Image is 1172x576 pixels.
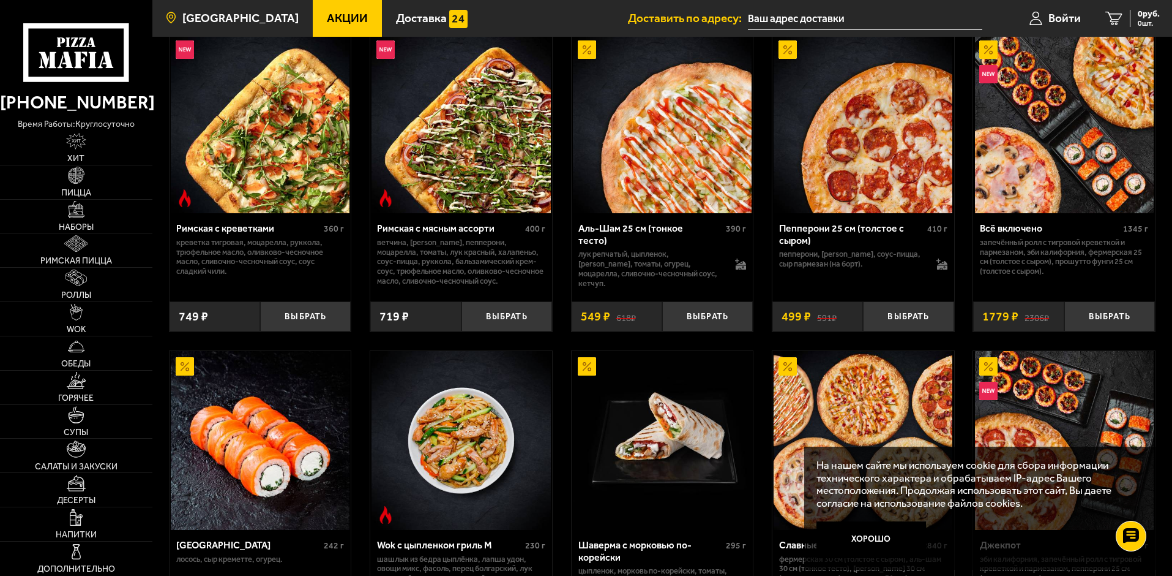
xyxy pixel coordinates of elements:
img: Акционный [778,357,797,376]
img: Новинка [176,40,194,59]
img: Острое блюдо [376,506,395,525]
button: Выбрать [260,301,351,332]
img: Римская с мясным ассорти [371,34,550,213]
img: Новинка [979,382,998,400]
p: На нашем сайте мы используем cookie для сбора информации технического характера и обрабатываем IP... [816,459,1137,510]
div: Римская с мясным ассорти [377,222,522,234]
img: Острое блюдо [376,189,395,208]
span: [GEOGRAPHIC_DATA] [182,12,299,24]
img: Акционный [979,40,998,59]
span: Обеды [61,360,91,368]
img: Новинка [376,40,395,59]
img: Славные парни [774,351,952,530]
span: 549 ₽ [581,311,610,323]
button: Выбрать [1064,301,1155,332]
span: 400 г [525,224,545,234]
span: Хит [67,154,84,163]
img: Акционный [578,357,596,376]
div: Wok с цыпленком гриль M [377,539,522,551]
span: Наборы [59,223,94,232]
span: 1779 ₽ [982,311,1018,323]
span: 410 г [927,224,947,234]
img: Новинка [979,65,998,83]
span: Доставить по адресу: [628,12,748,24]
span: Роллы [61,291,91,300]
p: Запечённый ролл с тигровой креветкой и пармезаном, Эби Калифорния, Фермерская 25 см (толстое с сы... [980,238,1148,277]
a: АкционныйНовинкаВсё включено [973,34,1155,213]
img: Пепперони 25 см (толстое с сыром) [774,34,952,213]
span: 360 г [324,224,344,234]
a: АкционныйАль-Шам 25 см (тонкое тесто) [572,34,753,213]
div: Аль-Шам 25 см (тонкое тесто) [578,222,723,246]
img: Острое блюдо [176,189,194,208]
span: Десерты [57,496,95,505]
span: Горячее [58,394,94,403]
span: Войти [1048,12,1081,24]
img: Акционный [778,40,797,59]
p: креветка тигровая, моцарелла, руккола, трюфельное масло, оливково-чесночное масло, сливочно-чесно... [176,238,345,277]
img: 15daf4d41897b9f0e9f617042186c801.svg [449,10,468,28]
img: Аль-Шам 25 см (тонкое тесто) [573,34,752,213]
div: Римская с креветками [176,222,321,234]
span: 230 г [525,540,545,551]
img: Всё включено [975,34,1154,213]
p: пепперони, [PERSON_NAME], соус-пицца, сыр пармезан (на борт). [779,249,924,269]
span: Доставка [396,12,447,24]
a: АкционныйСлавные парни [772,351,954,530]
span: 749 ₽ [179,311,208,323]
div: Шаверма с морковью по-корейски [578,539,723,563]
span: 0 руб. [1138,10,1160,18]
a: НовинкаОстрое блюдоРимская с мясным ассорти [370,34,552,213]
div: Пепперони 25 см (толстое с сыром) [779,222,924,246]
a: НовинкаОстрое блюдоРимская с креветками [170,34,351,213]
img: Акционный [176,357,194,376]
p: лосось, Сыр креметте, огурец. [176,555,345,564]
span: Римская пицца [40,257,112,265]
span: 390 г [726,224,746,234]
img: Филадельфия [171,351,349,530]
span: 0 шт. [1138,20,1160,27]
a: АкционныйНовинкаДжекпот [973,351,1155,530]
span: 242 г [324,540,344,551]
span: Дополнительно [37,565,115,574]
img: Шаверма с морковью по-корейски [573,351,752,530]
button: Хорошо [816,521,927,558]
a: АкционныйШаверма с морковью по-корейски [572,351,753,530]
a: Острое блюдоWok с цыпленком гриль M [370,351,552,530]
button: Выбрать [662,301,753,332]
img: Акционный [578,40,596,59]
s: 618 ₽ [616,311,636,323]
div: [GEOGRAPHIC_DATA] [176,539,321,551]
div: Всё включено [980,222,1120,234]
img: Римская с креветками [171,34,349,213]
p: лук репчатый, цыпленок, [PERSON_NAME], томаты, огурец, моцарелла, сливочно-чесночный соус, кетчуп. [578,249,723,289]
input: Ваш адрес доставки [748,7,982,30]
img: Акционный [979,357,998,376]
a: АкционныйПепперони 25 см (толстое с сыром) [772,34,954,213]
span: 1345 г [1123,224,1148,234]
p: ветчина, [PERSON_NAME], пепперони, моцарелла, томаты, лук красный, халапеньо, соус-пицца, руккола... [377,238,545,287]
span: WOK [67,325,86,334]
img: Wok с цыпленком гриль M [371,351,550,530]
span: 499 ₽ [782,311,811,323]
img: Джекпот [975,351,1154,530]
button: Выбрать [863,301,954,332]
span: Пицца [61,189,91,197]
span: Акции [327,12,368,24]
a: АкционныйФиладельфия [170,351,351,530]
span: Напитки [56,531,97,539]
s: 2306 ₽ [1025,311,1049,323]
button: Выбрать [461,301,552,332]
span: 719 ₽ [379,311,409,323]
s: 591 ₽ [817,311,837,323]
div: Славные парни [779,539,919,551]
span: 295 г [726,540,746,551]
span: Супы [64,428,88,437]
span: Салаты и закуски [35,463,118,471]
